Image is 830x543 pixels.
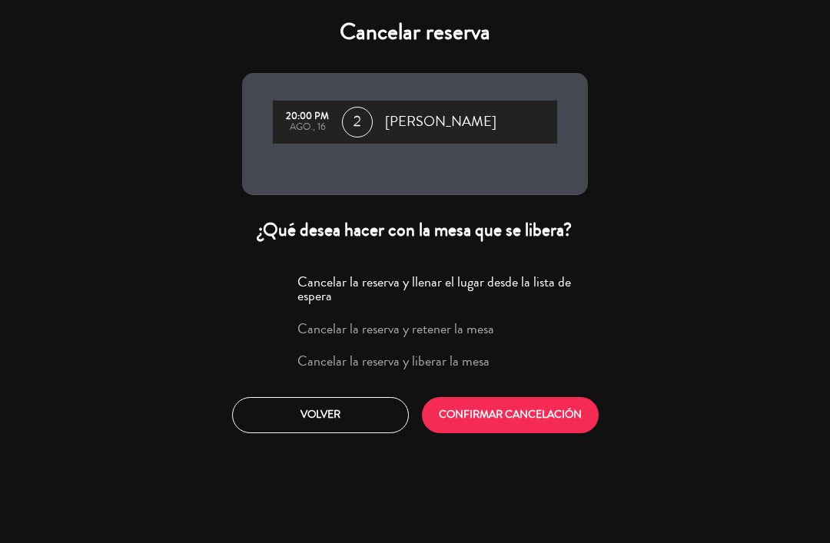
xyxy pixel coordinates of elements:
[242,218,588,242] div: ¿Qué desea hacer con la mesa que se libera?
[297,275,579,303] label: Cancelar la reserva y llenar el lugar desde la lista de espera
[342,107,373,137] span: 2
[281,111,334,122] div: 20:00 PM
[385,111,496,134] span: [PERSON_NAME]
[232,397,409,433] button: Volver
[242,18,588,46] h4: Cancelar reserva
[422,397,599,433] button: CONFIRMAR CANCELACIÓN
[297,354,490,368] label: Cancelar la reserva y liberar la mesa
[281,122,334,133] div: ago., 16
[297,322,494,336] label: Cancelar la reserva y retener la mesa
